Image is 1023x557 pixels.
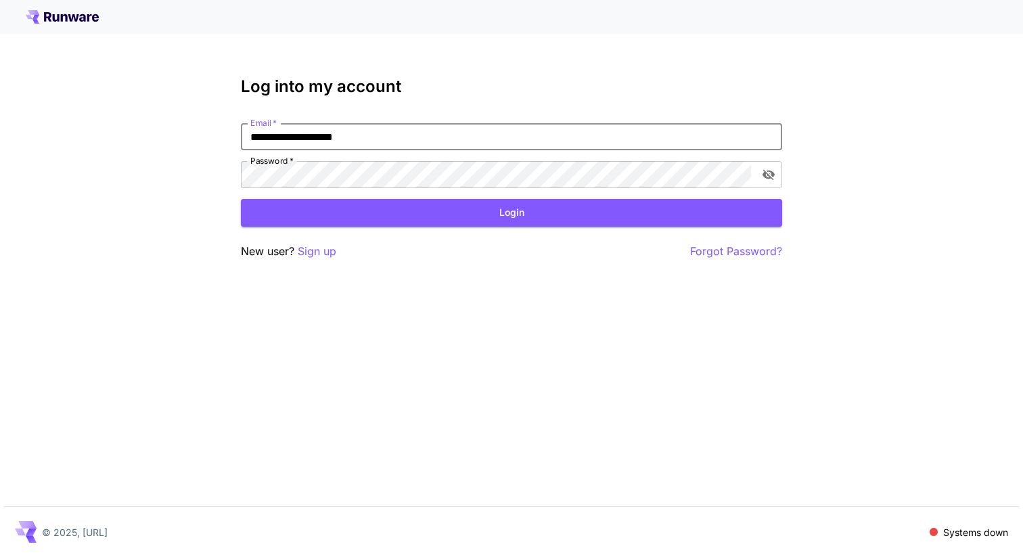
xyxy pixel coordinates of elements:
label: Password [250,155,294,166]
p: Systems down [943,525,1008,539]
h3: Log into my account [241,77,782,96]
button: toggle password visibility [756,162,781,187]
label: Email [250,117,277,129]
button: Login [241,199,782,227]
button: Forgot Password? [690,243,782,260]
p: © 2025, [URL] [42,525,108,539]
button: Sign up [298,243,336,260]
p: New user? [241,243,336,260]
